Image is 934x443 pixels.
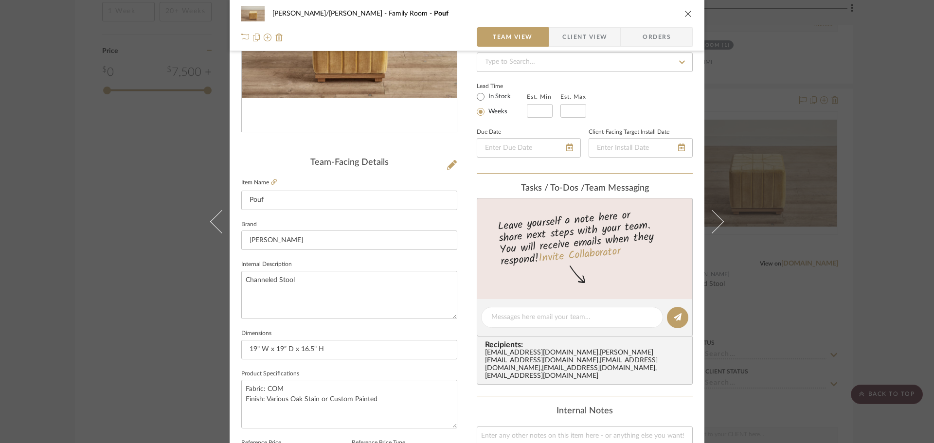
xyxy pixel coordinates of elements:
label: Internal Description [241,262,292,267]
mat-radio-group: Select item type [477,90,527,118]
span: Team View [493,27,533,47]
label: Brand [241,222,257,227]
div: [EMAIL_ADDRESS][DOMAIN_NAME] , [PERSON_NAME][EMAIL_ADDRESS][DOMAIN_NAME] , [EMAIL_ADDRESS][DOMAIN... [485,349,688,380]
span: Tasks / To-Dos / [521,184,585,193]
input: Enter Item Name [241,191,457,210]
label: Client-Facing Target Install Date [589,130,669,135]
label: Due Date [477,130,501,135]
span: Recipients: [485,340,688,349]
label: Dimensions [241,331,271,336]
div: Team-Facing Details [241,158,457,168]
img: dfa010f2-9b7f-4631-abc7-dab33a43ed84_48x40.jpg [241,4,265,23]
button: close [684,9,693,18]
label: Weeks [486,107,507,116]
input: Enter Install Date [589,138,693,158]
label: Product Specifications [241,372,299,376]
a: Invite Collaborator [538,243,621,267]
input: Enter Due Date [477,138,581,158]
input: Enter the dimensions of this item [241,340,457,359]
label: In Stock [486,92,511,101]
label: Est. Min [527,93,552,100]
img: Remove from project [275,34,283,41]
input: Type to Search… [477,53,693,72]
span: [PERSON_NAME]/[PERSON_NAME] [272,10,389,17]
span: Family Room [389,10,434,17]
input: Enter Brand [241,230,457,250]
label: Est. Max [560,93,586,100]
span: Orders [632,27,682,47]
div: team Messaging [477,183,693,194]
span: Pouf [434,10,449,17]
div: Internal Notes [477,406,693,417]
label: Item Name [241,178,277,187]
span: Client View [562,27,607,47]
label: Lead Time [477,82,527,90]
div: Leave yourself a note here or share next steps with your team. You will receive emails when they ... [476,205,694,270]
